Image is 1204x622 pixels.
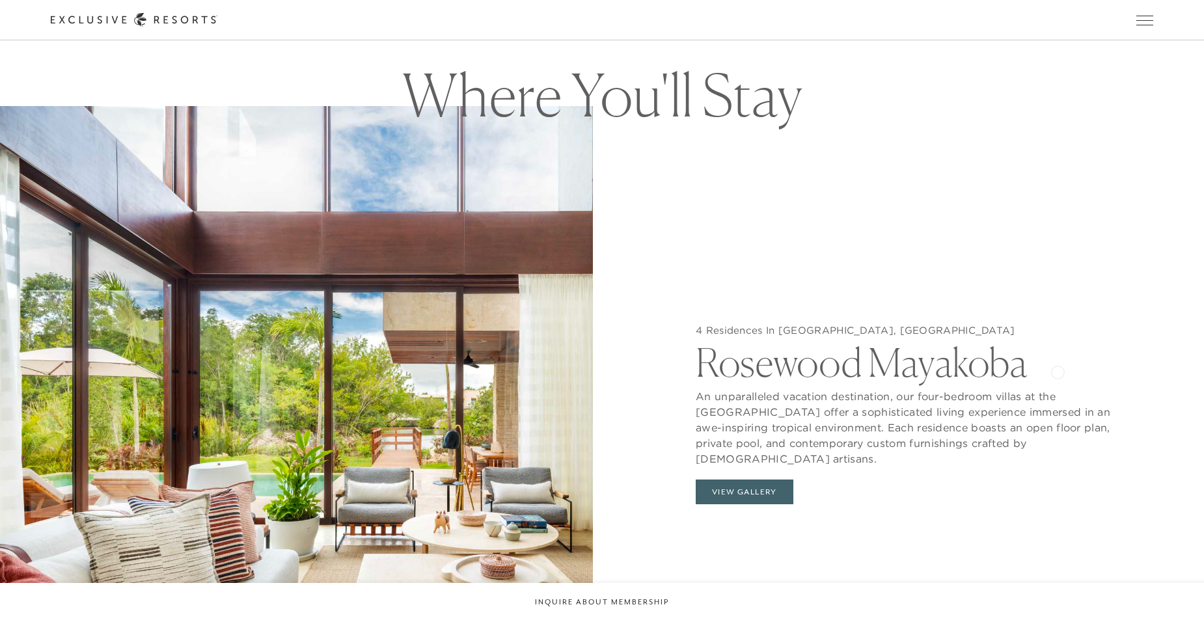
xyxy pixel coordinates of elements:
[696,336,1119,382] h2: Rosewood Mayakoba
[381,66,823,124] h1: Where You'll Stay
[1191,609,1204,622] iframe: Qualified Messenger
[696,382,1119,466] p: An unparalleled vacation destination, our four-bedroom villas at the [GEOGRAPHIC_DATA] offer a so...
[696,480,793,504] button: View Gallery
[696,324,1119,337] h5: 4 Residences In [GEOGRAPHIC_DATA], [GEOGRAPHIC_DATA]
[1136,16,1153,25] button: Open navigation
